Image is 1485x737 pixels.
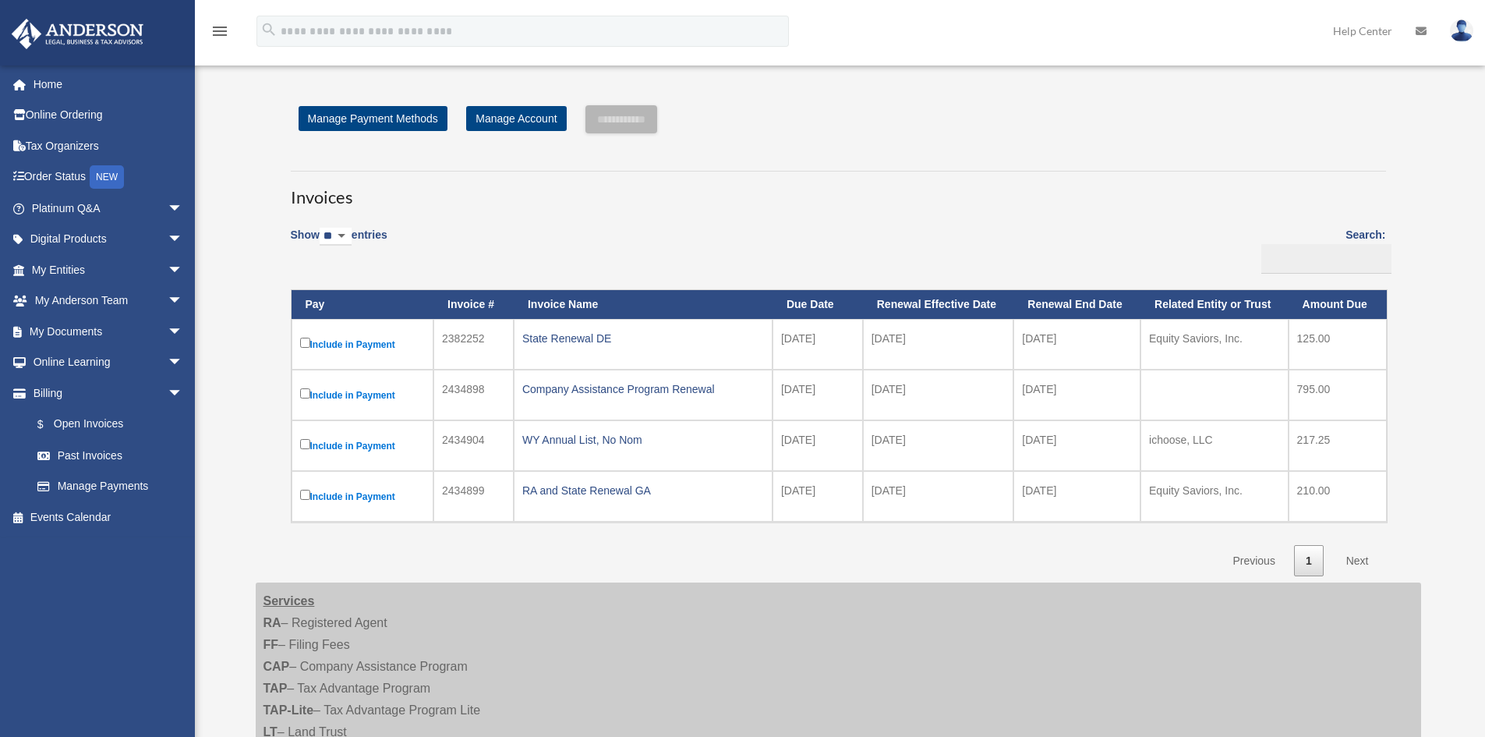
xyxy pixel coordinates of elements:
[291,171,1386,210] h3: Invoices
[1013,319,1140,370] td: [DATE]
[300,487,426,506] label: Include in Payment
[1013,420,1140,471] td: [DATE]
[863,420,1014,471] td: [DATE]
[1140,290,1289,319] th: Related Entity or Trust: activate to sort column ascending
[433,370,514,420] td: 2434898
[263,660,290,673] strong: CAP
[263,638,279,651] strong: FF
[210,22,229,41] i: menu
[1289,290,1387,319] th: Amount Due: activate to sort column ascending
[863,471,1014,522] td: [DATE]
[11,377,199,409] a: Billingarrow_drop_down
[46,415,54,434] span: $
[433,290,514,319] th: Invoice #: activate to sort column ascending
[300,490,310,500] input: Include in Payment
[263,594,315,608] strong: Services
[300,338,310,348] input: Include in Payment
[1140,420,1289,471] td: ichoose, LLC
[210,27,229,41] a: menu
[1261,244,1391,274] input: Search:
[1140,319,1289,370] td: Equity Saviors, Inc.
[1450,19,1473,42] img: User Pic
[1335,545,1381,577] a: Next
[11,254,207,285] a: My Entitiesarrow_drop_down
[522,378,764,400] div: Company Assistance Program Renewal
[863,370,1014,420] td: [DATE]
[90,165,124,189] div: NEW
[22,440,199,471] a: Past Invoices
[300,436,426,455] label: Include in Payment
[300,335,426,354] label: Include in Payment
[263,703,314,717] strong: TAP-Lite
[11,316,207,347] a: My Documentsarrow_drop_down
[773,471,863,522] td: [DATE]
[522,429,764,451] div: WY Annual List, No Nom
[1289,370,1387,420] td: 795.00
[168,224,199,256] span: arrow_drop_down
[11,224,207,255] a: Digital Productsarrow_drop_down
[22,409,191,441] a: $Open Invoices
[1013,370,1140,420] td: [DATE]
[1289,420,1387,471] td: 217.25
[1013,290,1140,319] th: Renewal End Date: activate to sort column ascending
[433,471,514,522] td: 2434899
[11,161,207,193] a: Order StatusNEW
[168,254,199,286] span: arrow_drop_down
[300,439,310,449] input: Include in Payment
[11,130,207,161] a: Tax Organizers
[11,69,207,100] a: Home
[863,290,1014,319] th: Renewal Effective Date: activate to sort column ascending
[514,290,773,319] th: Invoice Name: activate to sort column ascending
[292,290,434,319] th: Pay: activate to sort column descending
[773,420,863,471] td: [DATE]
[263,616,281,629] strong: RA
[1221,545,1286,577] a: Previous
[773,290,863,319] th: Due Date: activate to sort column ascending
[522,328,764,349] div: State Renewal DE
[300,385,426,405] label: Include in Payment
[1140,471,1289,522] td: Equity Saviors, Inc.
[320,228,352,246] select: Showentries
[522,480,764,501] div: RA and State Renewal GA
[863,319,1014,370] td: [DATE]
[433,319,514,370] td: 2382252
[299,106,447,131] a: Manage Payment Methods
[168,316,199,348] span: arrow_drop_down
[466,106,566,131] a: Manage Account
[773,370,863,420] td: [DATE]
[168,377,199,409] span: arrow_drop_down
[291,225,387,261] label: Show entries
[773,319,863,370] td: [DATE]
[168,285,199,317] span: arrow_drop_down
[1289,319,1387,370] td: 125.00
[1294,545,1324,577] a: 1
[7,19,148,49] img: Anderson Advisors Platinum Portal
[11,100,207,131] a: Online Ordering
[11,193,207,224] a: Platinum Q&Aarrow_drop_down
[433,420,514,471] td: 2434904
[300,388,310,399] input: Include in Payment
[11,347,207,378] a: Online Learningarrow_drop_down
[11,285,207,317] a: My Anderson Teamarrow_drop_down
[1013,471,1140,522] td: [DATE]
[1256,225,1386,274] label: Search:
[260,21,278,38] i: search
[22,471,199,502] a: Manage Payments
[11,501,207,533] a: Events Calendar
[168,347,199,379] span: arrow_drop_down
[263,682,288,695] strong: TAP
[168,193,199,225] span: arrow_drop_down
[1289,471,1387,522] td: 210.00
